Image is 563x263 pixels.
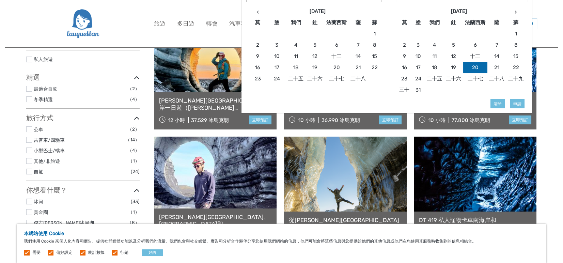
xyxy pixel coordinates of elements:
font: 5 [313,42,316,48]
font: 10 小時 [298,117,315,123]
font: 18 [293,64,299,71]
a: 立即預訂 [379,115,402,124]
font: 10 小時 [428,117,445,123]
font: 多日遊 [177,20,194,27]
a: 冰河 [34,199,43,204]
font: 23 [401,76,407,82]
a: 多日遊 [177,19,194,29]
font: 旅遊 [154,20,166,27]
font: 4 [433,42,436,48]
font: 14 [494,53,499,59]
font: 31 [416,87,421,93]
font: 2 [403,42,406,48]
font: (33) [131,199,140,204]
font: 統計數據 [88,250,105,255]
font: 精選 [26,73,40,81]
a: 小型巴士/轎車 [34,148,65,153]
font: 37.529 冰島克朗 [191,117,229,123]
font: 塗 [274,19,279,26]
font: 12 [312,53,317,59]
a: 其他/非旅遊 [34,158,60,164]
a: 吉普車/四驅車 [34,137,65,143]
a: 立即預訂 [249,115,271,124]
font: 立即預訂 [512,118,528,122]
a: 冬季精選 [34,97,53,102]
a: 汽車租賃 [229,19,252,29]
font: 法蘭西斯 [465,19,485,26]
a: 從[PERSON_NAME][GEOGRAPHIC_DATA]克出發前往[GEOGRAPHIC_DATA]和[PERSON_NAME][GEOGRAPHIC_DATA] [289,217,402,231]
a: 旅遊 [154,19,166,29]
font: 二十六 [307,76,323,82]
font: 三十 [399,87,409,93]
font: 19 [451,64,456,71]
font: [PERSON_NAME][GEOGRAPHIC_DATA]南岸一日遊（[PERSON_NAME][GEOGRAPHIC_DATA]克出發） [159,97,269,118]
font: 7 [496,42,498,48]
font: 11 [294,53,298,59]
font: 36.990 冰島克朗 [322,117,360,123]
a: 私人旅遊 [34,57,53,62]
a: [PERSON_NAME][GEOGRAPHIC_DATA]、[GEOGRAPHIC_DATA]和[GEOGRAPHIC_DATA]私人遊 [159,214,272,228]
font: 二十六 [446,76,461,82]
font: 11 [433,53,437,59]
font: 24 [415,76,421,82]
a: 黃金圈 [34,210,48,215]
font: 6 [335,42,338,48]
font: 薩 [356,19,361,26]
font: 17 [275,64,279,71]
font: （4） [127,148,140,153]
font: 3 [275,42,278,48]
font: 16 [255,64,260,71]
font: 二十九 [508,76,523,82]
font: 汽車租賃 [229,20,252,27]
font: 公車 [34,127,43,132]
font: [PERSON_NAME][GEOGRAPHIC_DATA]、[GEOGRAPHIC_DATA]和[GEOGRAPHIC_DATA]私人遊 [159,214,269,234]
font: 我們 [429,19,440,26]
a: 自駕 [34,169,43,174]
font: [DATE] [310,8,326,14]
font: 1 [515,31,517,37]
font: 0 [529,20,533,27]
font: 二十五 [427,76,442,82]
a: 傑古[PERSON_NAME]冰河湖 [34,220,94,226]
font: 15 [513,53,518,59]
button: 好的 [142,249,163,256]
font: 蘇 [372,19,377,26]
font: 2 [256,42,259,48]
a: [PERSON_NAME][GEOGRAPHIC_DATA]南岸一日遊（[PERSON_NAME][GEOGRAPHIC_DATA]克出發） [159,97,272,111]
font: 你想看什麼？ [26,186,67,194]
font: 10 [274,53,280,59]
font: 8 [514,42,518,48]
font: 7 [357,42,360,48]
font: 3 [417,42,420,48]
font: 24 [274,76,280,82]
font: 轉會 [206,20,218,27]
font: 我們 [291,19,301,26]
font: 18 [432,64,437,71]
font: 偏好設定 [56,250,73,255]
font: 我們使用 Cookie 來個人化內容和廣告、提供社群媒體功能以及分析我們的流量。我們也會與社交媒體、廣告和分析合作夥伴分享您使用我們網站的信息，他們可能會將這些信息與您提供給他們的其他信息或他們... [24,239,476,244]
font: 17 [416,64,421,71]
font: 77.800 冰島克朗 [452,117,490,123]
font: 行銷 [120,250,128,255]
a: 最適合自駕 [34,86,58,92]
font: 15 [372,53,377,59]
font: （1） [128,158,140,164]
font: [DATE] [451,8,467,14]
font: 23 [255,76,261,82]
font: （8） [127,220,140,225]
font: 清除 [494,102,502,106]
font: 十三 [470,53,480,59]
font: 20 [472,64,479,71]
font: 6 [474,42,477,48]
a: DT 419 私人怪物卡車南海岸和[PERSON_NAME][GEOGRAPHIC_DATA] [419,217,532,231]
font: （1） [128,209,140,215]
font: 4 [294,42,297,48]
font: 19 [312,64,317,71]
a: 立即預訂 [509,115,531,124]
